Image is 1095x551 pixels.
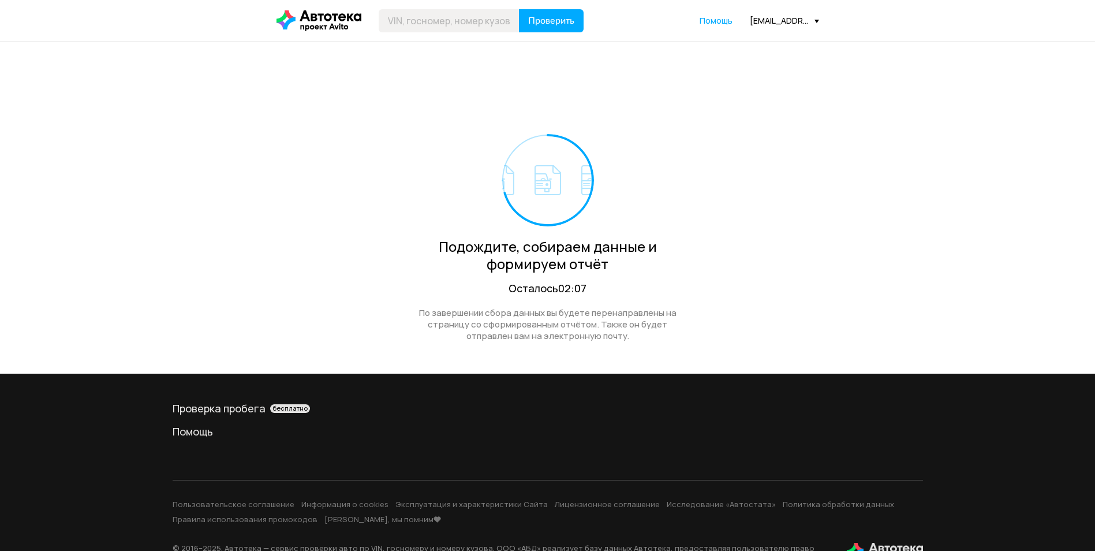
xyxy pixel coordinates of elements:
[406,238,689,273] div: Подождите, собираем данные и формируем отчёт
[406,307,689,342] div: По завершении сбора данных вы будете перенаправлены на страницу со сформированным отчётом. Также ...
[406,281,689,296] div: Осталось 02:07
[555,499,660,509] a: Лицензионное соглашение
[379,9,520,32] input: VIN, госномер, номер кузова
[750,15,819,26] div: [EMAIL_ADDRESS][DOMAIN_NAME]
[700,15,733,27] a: Помощь
[173,425,923,438] a: Помощь
[519,9,584,32] button: Проверить
[173,401,923,415] div: Проверка пробега
[700,15,733,26] span: Помощь
[528,16,574,25] span: Проверить
[667,499,776,509] a: Исследование «Автостата»
[783,499,894,509] a: Политика обработки данных
[173,514,317,524] a: Правила использования промокодов
[324,514,442,524] a: [PERSON_NAME], мы помним
[272,404,308,412] span: бесплатно
[395,499,548,509] a: Эксплуатация и характеристики Сайта
[173,401,923,415] a: Проверка пробегабесплатно
[173,499,294,509] a: Пользовательское соглашение
[301,499,388,509] a: Информация о cookies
